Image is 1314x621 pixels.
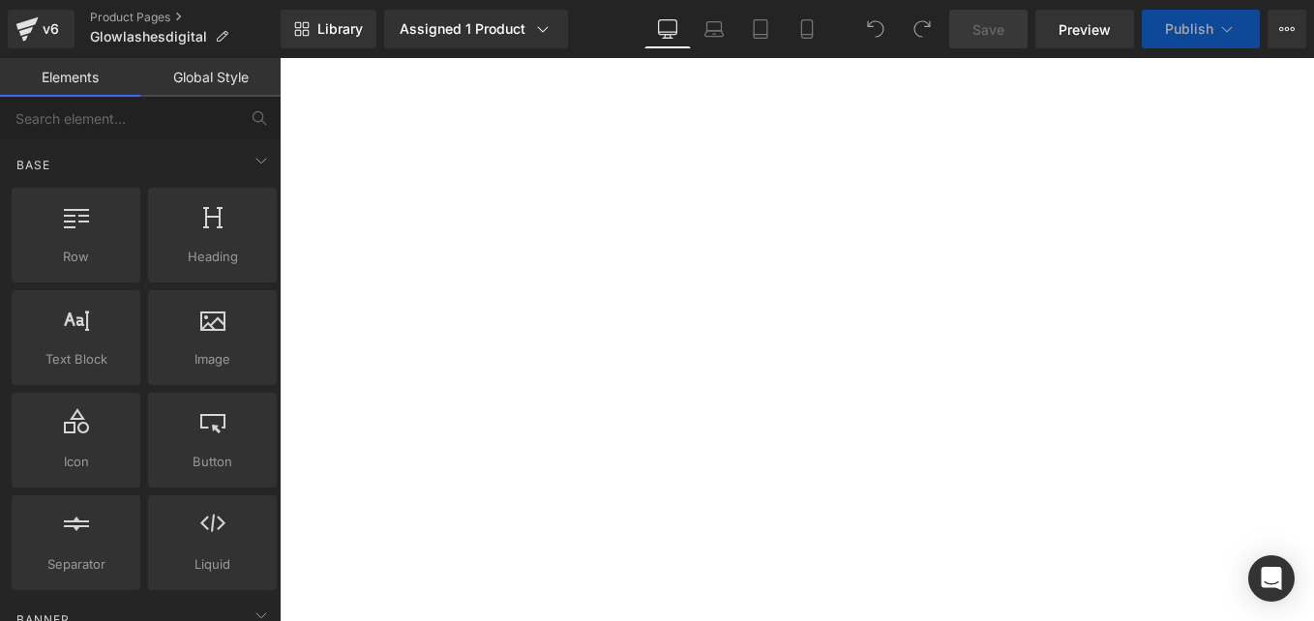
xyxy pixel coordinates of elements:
button: Publish [1142,10,1260,48]
span: Base [15,156,52,174]
span: Save [972,19,1004,40]
a: Mobile [784,10,830,48]
span: Image [154,349,271,370]
span: Library [317,20,363,38]
span: Separator [17,554,134,575]
div: Assigned 1 Product [400,19,552,39]
a: Tablet [737,10,784,48]
span: Heading [154,247,271,267]
button: More [1268,10,1306,48]
span: Preview [1059,19,1111,40]
span: Button [154,452,271,472]
div: v6 [39,16,63,42]
span: Icon [17,452,134,472]
a: Global Style [140,58,281,97]
span: Text Block [17,349,134,370]
span: Publish [1165,21,1213,37]
button: Undo [856,10,895,48]
span: Liquid [154,554,271,575]
div: Open Intercom Messenger [1248,555,1295,602]
button: Redo [903,10,941,48]
a: Desktop [644,10,691,48]
span: Row [17,247,134,267]
a: Laptop [691,10,737,48]
a: New Library [281,10,376,48]
a: Preview [1035,10,1134,48]
span: Glowlashesdigital [90,29,207,44]
a: Product Pages [90,10,281,25]
a: v6 [8,10,75,48]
